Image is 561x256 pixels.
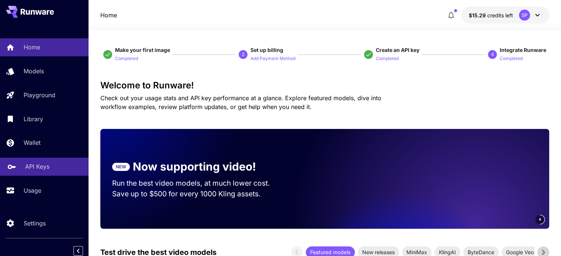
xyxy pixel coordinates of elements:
[100,94,381,111] span: Check out your usage stats and API key performance at a glance. Explore featured models, dive int...
[502,248,538,256] span: Google Veo
[519,10,530,21] div: SP
[115,47,170,53] span: Make your first image
[115,54,138,63] button: Completed
[24,91,55,99] p: Playground
[500,54,523,63] button: Completed
[358,248,399,256] span: New releases
[250,47,283,53] span: Set up billing
[24,67,44,76] p: Models
[24,186,41,195] p: Usage
[100,80,549,91] h3: Welcome to Runware!
[491,51,494,58] p: 4
[100,11,117,20] nav: breadcrumb
[469,12,487,18] span: $15.29
[463,248,499,256] span: ByteDance
[112,178,284,189] p: Run the best video models, at much lower cost.
[500,47,546,53] span: Integrate Runware
[242,51,245,58] p: 2
[100,11,117,20] a: Home
[73,246,83,256] button: Collapse sidebar
[24,43,40,52] p: Home
[402,248,432,256] span: MiniMax
[24,115,43,123] p: Library
[24,219,46,228] p: Settings
[376,47,419,53] span: Create an API key
[25,162,49,171] p: API Keys
[461,7,549,24] button: $15.28831SP
[250,54,295,63] button: Add Payment Method
[24,138,41,147] p: Wallet
[306,248,355,256] span: Featured models
[500,55,523,62] p: Completed
[469,11,513,19] div: $15.28831
[116,164,126,170] p: NEW
[376,54,399,63] button: Completed
[250,55,295,62] p: Add Payment Method
[115,55,138,62] p: Completed
[112,189,284,199] p: Save up to $500 for every 1000 Kling assets.
[487,12,513,18] span: credits left
[376,55,399,62] p: Completed
[133,158,256,175] p: Now supporting video!
[539,217,541,222] span: 4
[434,248,460,256] span: KlingAI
